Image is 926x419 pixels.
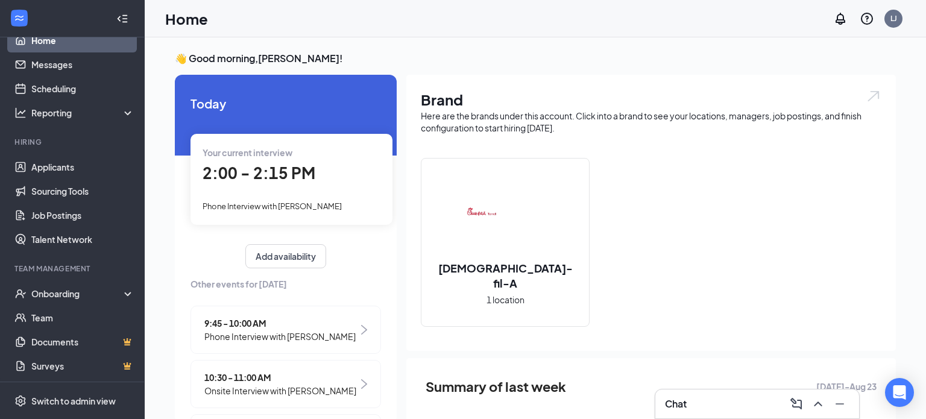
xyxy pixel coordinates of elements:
[203,163,315,183] span: 2:00 - 2:15 PM
[245,244,326,268] button: Add availability
[31,77,134,101] a: Scheduling
[165,8,208,29] h1: Home
[421,110,881,134] div: Here are the brands under this account. Click into a brand to see your locations, managers, job p...
[816,380,877,393] span: [DATE] - Aug 23
[487,293,524,306] span: 1 location
[31,306,134,330] a: Team
[31,330,134,354] a: DocumentsCrown
[890,13,897,24] div: LJ
[467,178,544,256] img: Chick-fil-A
[191,277,381,291] span: Other events for [DATE]
[31,227,134,251] a: Talent Network
[204,371,356,384] span: 10:30 - 11:00 AM
[13,12,25,24] svg: WorkstreamLogo
[204,330,356,343] span: Phone Interview with [PERSON_NAME]
[31,203,134,227] a: Job Postings
[866,89,881,103] img: open.6027fd2a22e1237b5b06.svg
[787,394,806,414] button: ComposeMessage
[14,107,27,119] svg: Analysis
[31,52,134,77] a: Messages
[860,11,874,26] svg: QuestionInfo
[830,394,849,414] button: Minimize
[203,147,292,158] span: Your current interview
[31,28,134,52] a: Home
[426,376,566,397] span: Summary of last week
[833,397,847,411] svg: Minimize
[14,137,132,147] div: Hiring
[203,201,342,211] span: Phone Interview with [PERSON_NAME]
[421,89,881,110] h1: Brand
[31,179,134,203] a: Sourcing Tools
[175,52,896,65] h3: 👋 Good morning, [PERSON_NAME] !
[421,260,589,291] h2: [DEMOGRAPHIC_DATA]-fil-A
[789,397,804,411] svg: ComposeMessage
[31,354,134,378] a: SurveysCrown
[31,395,116,407] div: Switch to admin view
[811,397,825,411] svg: ChevronUp
[885,378,914,407] div: Open Intercom Messenger
[833,11,848,26] svg: Notifications
[31,288,124,300] div: Onboarding
[204,317,356,330] span: 9:45 - 10:00 AM
[31,107,135,119] div: Reporting
[116,13,128,25] svg: Collapse
[204,384,356,397] span: Onsite Interview with [PERSON_NAME]
[14,288,27,300] svg: UserCheck
[665,397,687,411] h3: Chat
[191,94,381,113] span: Today
[808,394,828,414] button: ChevronUp
[31,155,134,179] a: Applicants
[14,263,132,274] div: Team Management
[14,395,27,407] svg: Settings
